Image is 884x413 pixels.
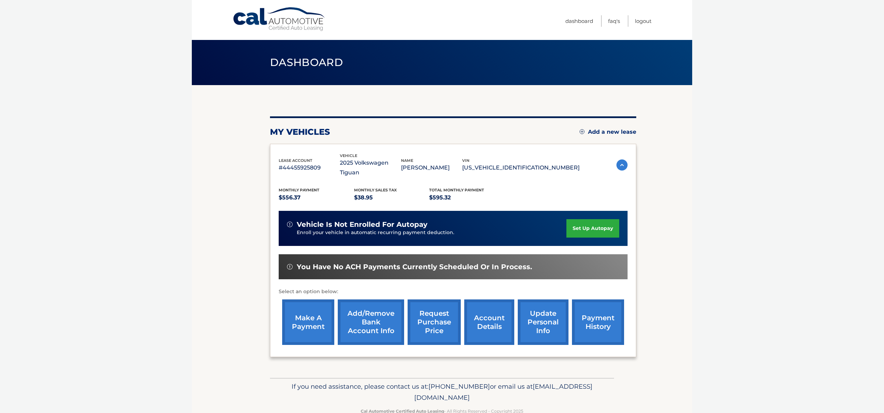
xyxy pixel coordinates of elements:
[340,158,401,177] p: 2025 Volkswagen Tiguan
[232,7,326,32] a: Cal Automotive
[275,381,609,403] p: If you need assistance, please contact us at: or email us at
[635,15,652,27] a: Logout
[354,193,429,203] p: $38.95
[462,158,469,163] span: vin
[297,263,532,271] span: You have no ACH payments currently scheduled or in process.
[565,15,593,27] a: Dashboard
[518,299,568,345] a: update personal info
[414,382,592,402] span: [EMAIL_ADDRESS][DOMAIN_NAME]
[580,129,636,135] a: Add a new lease
[408,299,461,345] a: request purchase price
[287,264,293,270] img: alert-white.svg
[429,188,484,192] span: Total Monthly Payment
[279,193,354,203] p: $556.37
[566,219,619,238] a: set up autopay
[279,158,312,163] span: lease account
[464,299,514,345] a: account details
[462,163,580,173] p: [US_VEHICLE_IDENTIFICATION_NUMBER]
[297,220,427,229] span: vehicle is not enrolled for autopay
[354,188,397,192] span: Monthly sales Tax
[287,222,293,227] img: alert-white.svg
[279,163,340,173] p: #44455925809
[279,188,319,192] span: Monthly Payment
[270,56,343,69] span: Dashboard
[338,299,404,345] a: Add/Remove bank account info
[428,382,490,390] span: [PHONE_NUMBER]
[297,229,566,237] p: Enroll your vehicle in automatic recurring payment deduction.
[401,163,462,173] p: [PERSON_NAME]
[429,193,505,203] p: $595.32
[340,153,357,158] span: vehicle
[270,127,330,137] h2: my vehicles
[580,129,584,134] img: add.svg
[608,15,620,27] a: FAQ's
[616,159,628,171] img: accordion-active.svg
[279,288,628,296] p: Select an option below:
[401,158,413,163] span: name
[282,299,334,345] a: make a payment
[572,299,624,345] a: payment history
